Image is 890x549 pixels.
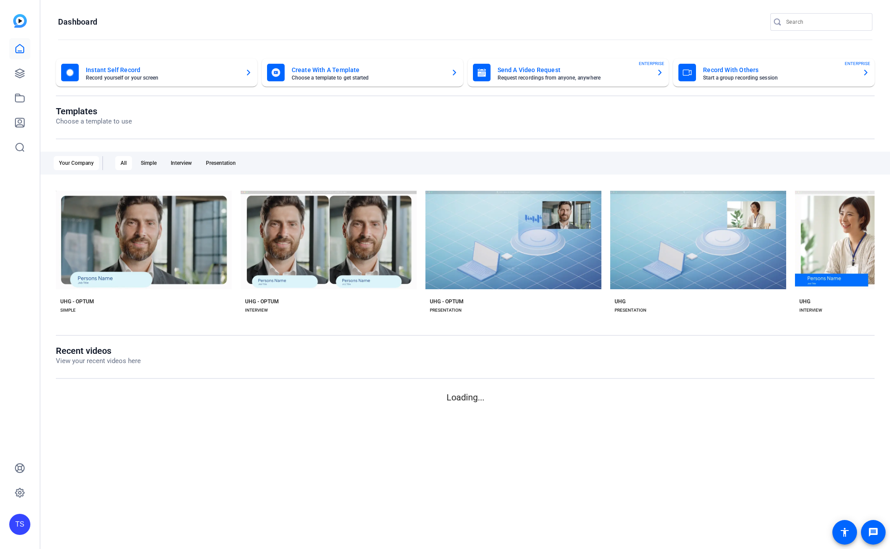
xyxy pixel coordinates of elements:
[60,307,76,314] div: SIMPLE
[165,156,197,170] div: Interview
[56,116,132,127] p: Choose a template to use
[201,156,241,170] div: Presentation
[262,58,463,87] button: Create With A TemplateChoose a template to get started
[54,156,99,170] div: Your Company
[839,527,850,538] mat-icon: accessibility
[799,298,810,305] div: UHG
[245,298,279,305] div: UHG - OPTUM
[868,527,879,538] mat-icon: message
[703,75,855,80] mat-card-subtitle: Start a group recording session
[615,307,646,314] div: PRESENTATION
[292,75,444,80] mat-card-subtitle: Choose a template to get started
[86,65,238,75] mat-card-title: Instant Self Record
[56,106,132,116] h1: Templates
[703,65,855,75] mat-card-title: Record With Others
[56,356,141,366] p: View your recent videos here
[56,345,141,356] h1: Recent videos
[292,65,444,75] mat-card-title: Create With A Template
[786,17,865,27] input: Search
[245,307,268,314] div: INTERVIEW
[430,298,464,305] div: UHG - OPTUM
[673,58,875,87] button: Record With OthersStart a group recording sessionENTERPRISE
[56,391,875,404] p: Loading...
[799,307,822,314] div: INTERVIEW
[430,307,461,314] div: PRESENTATION
[86,75,238,80] mat-card-subtitle: Record yourself or your screen
[60,298,94,305] div: UHG - OPTUM
[136,156,162,170] div: Simple
[615,298,626,305] div: UHG
[56,58,257,87] button: Instant Self RecordRecord yourself or your screen
[845,60,870,67] span: ENTERPRISE
[115,156,132,170] div: All
[58,17,97,27] h1: Dashboard
[468,58,669,87] button: Send A Video RequestRequest recordings from anyone, anywhereENTERPRISE
[13,14,27,28] img: blue-gradient.svg
[9,514,30,535] div: TS
[498,65,650,75] mat-card-title: Send A Video Request
[639,60,664,67] span: ENTERPRISE
[498,75,650,80] mat-card-subtitle: Request recordings from anyone, anywhere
